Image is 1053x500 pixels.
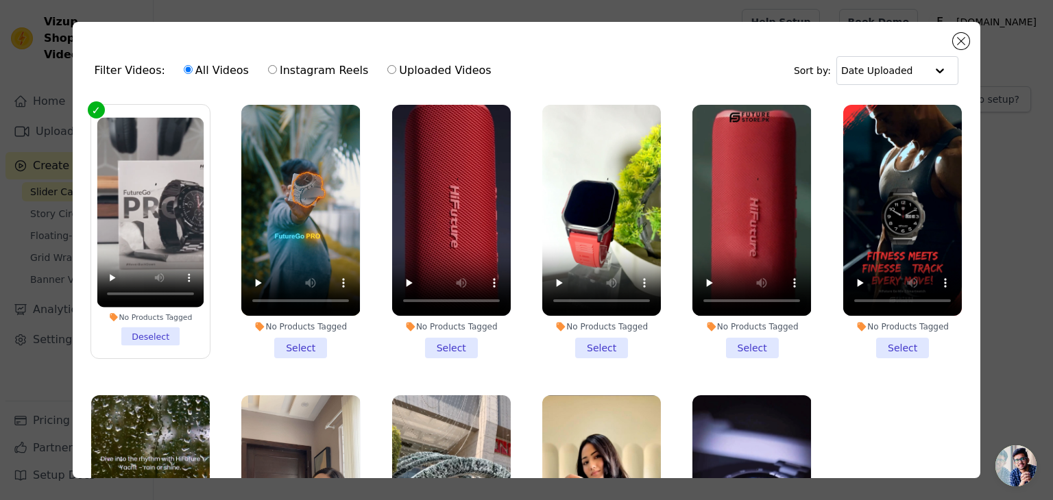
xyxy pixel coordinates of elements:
[542,321,661,332] div: No Products Tagged
[692,321,811,332] div: No Products Tagged
[392,321,511,332] div: No Products Tagged
[95,55,499,86] div: Filter Videos:
[794,56,959,85] div: Sort by:
[387,62,492,79] label: Uploaded Videos
[241,321,360,332] div: No Products Tagged
[843,321,962,332] div: No Products Tagged
[183,62,250,79] label: All Videos
[267,62,369,79] label: Instagram Reels
[995,445,1037,486] a: Open chat
[97,312,204,322] div: No Products Tagged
